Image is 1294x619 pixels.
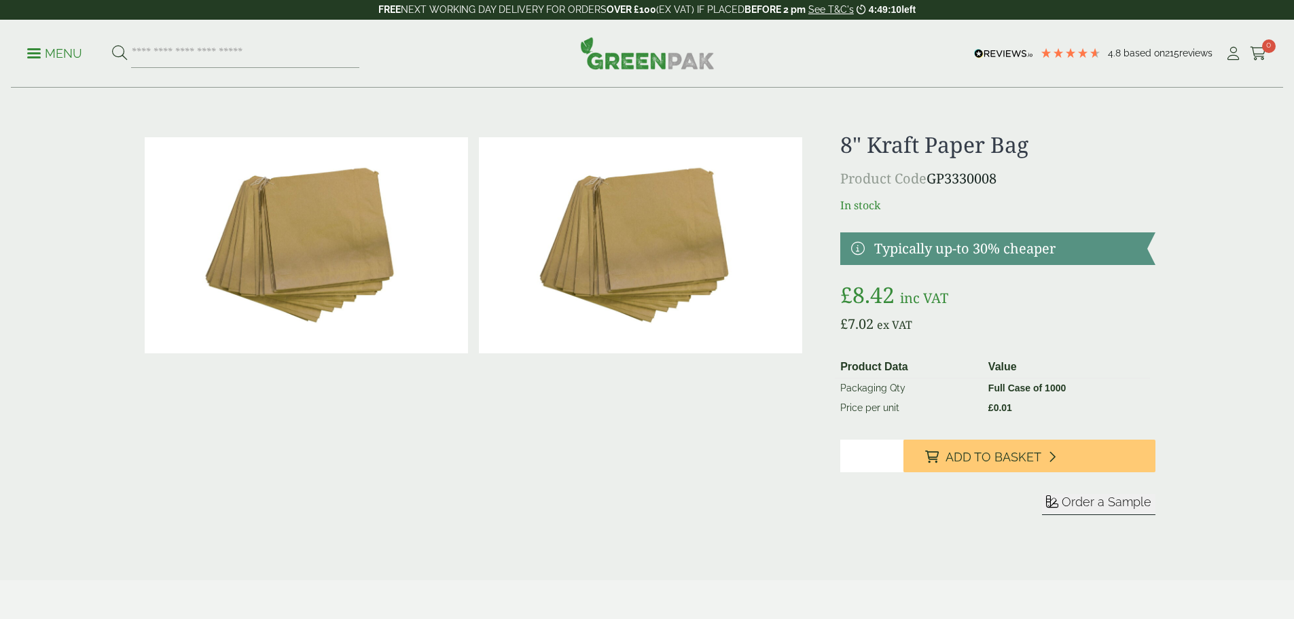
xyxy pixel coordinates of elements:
strong: Full Case of 1000 [988,383,1066,393]
span: left [901,4,916,15]
img: GreenPak Supplies [580,37,715,69]
p: Menu [27,46,82,62]
a: Menu [27,46,82,59]
span: 4:49:10 [869,4,901,15]
strong: BEFORE 2 pm [744,4,806,15]
td: Price per unit [835,398,983,418]
img: REVIEWS.io [974,49,1033,58]
span: inc VAT [900,289,948,307]
span: reviews [1179,48,1212,58]
th: Product Data [835,356,983,378]
bdi: 7.02 [840,315,874,333]
img: 8 [145,137,468,353]
button: Order a Sample [1042,494,1155,515]
span: ex VAT [877,317,912,332]
span: £ [988,402,994,413]
img: 8 [479,137,802,353]
span: 4.8 [1108,48,1124,58]
a: 0 [1250,43,1267,64]
bdi: 8.42 [840,280,895,309]
span: £ [840,280,852,309]
p: GP3330008 [840,169,1155,189]
i: My Account [1225,47,1242,60]
p: In stock [840,197,1155,213]
span: £ [840,315,848,333]
th: Value [983,356,1150,378]
span: Product Code [840,169,927,188]
h1: 8" Kraft Paper Bag [840,132,1155,158]
td: Packaging Qty [835,378,983,399]
span: 0 [1262,39,1276,53]
span: Add to Basket [946,450,1041,465]
button: Add to Basket [903,440,1155,472]
div: 4.79 Stars [1040,47,1101,59]
span: Order a Sample [1062,495,1151,509]
strong: FREE [378,4,401,15]
bdi: 0.01 [988,402,1012,413]
strong: OVER £100 [607,4,656,15]
a: See T&C's [808,4,854,15]
span: Based on [1124,48,1165,58]
span: 215 [1165,48,1179,58]
i: Cart [1250,47,1267,60]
